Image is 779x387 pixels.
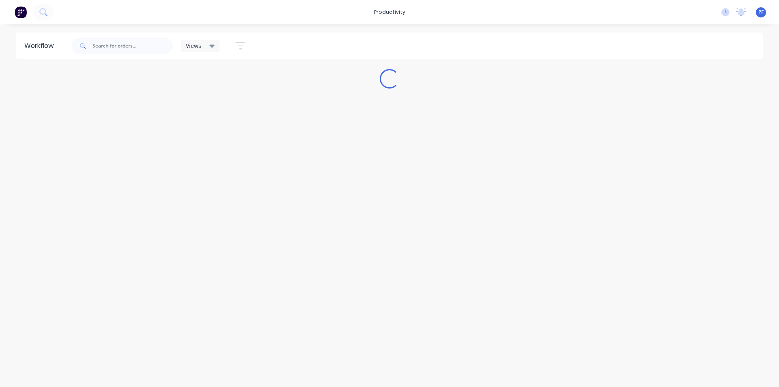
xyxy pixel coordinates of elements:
[24,41,58,51] div: Workflow
[758,9,764,16] span: PF
[186,41,201,50] span: Views
[370,6,409,18] div: productivity
[93,38,173,54] input: Search for orders...
[15,6,27,18] img: Factory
